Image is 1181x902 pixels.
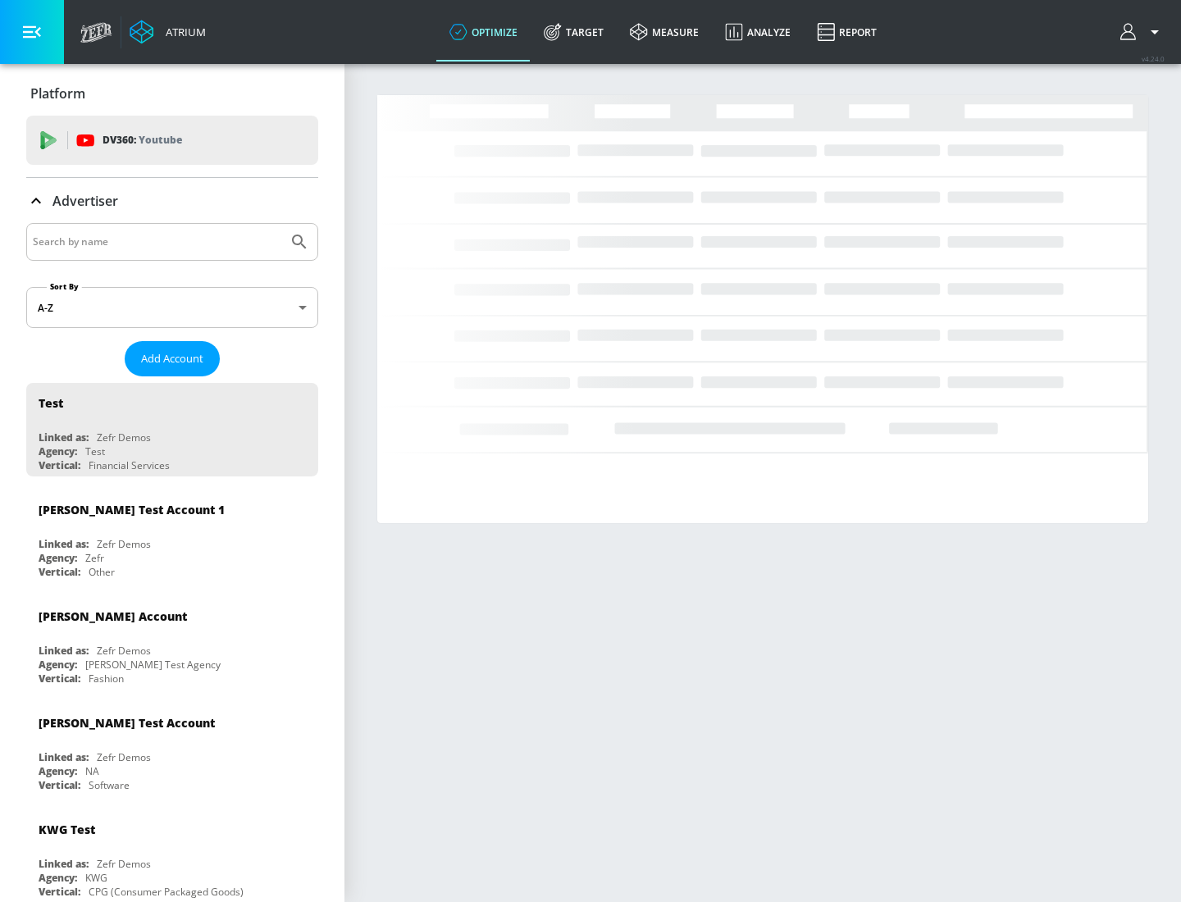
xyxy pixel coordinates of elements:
span: v 4.24.0 [1142,54,1165,63]
div: Zefr Demos [97,644,151,658]
a: Atrium [130,20,206,44]
div: Financial Services [89,458,170,472]
div: Linked as: [39,750,89,764]
div: Vertical: [39,672,80,686]
div: DV360: Youtube [26,116,318,165]
div: Fashion [89,672,124,686]
div: Zefr [85,551,104,565]
div: Platform [26,71,318,116]
p: Platform [30,84,85,102]
div: [PERSON_NAME] AccountLinked as:Zefr DemosAgency:[PERSON_NAME] Test AgencyVertical:Fashion [26,596,318,690]
div: CPG (Consumer Packaged Goods) [89,885,244,899]
div: Zefr Demos [97,857,151,871]
label: Sort By [47,281,82,292]
div: [PERSON_NAME] Account [39,608,187,624]
a: Analyze [712,2,804,61]
div: [PERSON_NAME] Test Account 1Linked as:Zefr DemosAgency:ZefrVertical:Other [26,490,318,583]
div: Linked as: [39,537,89,551]
div: Zefr Demos [97,750,151,764]
a: Report [804,2,890,61]
div: Other [89,565,115,579]
p: Youtube [139,131,182,148]
div: [PERSON_NAME] Test Account 1 [39,502,225,517]
a: Target [531,2,617,61]
div: [PERSON_NAME] Test AccountLinked as:Zefr DemosAgency:NAVertical:Software [26,703,318,796]
div: Zefr Demos [97,537,151,551]
div: Vertical: [39,565,80,579]
div: A-Z [26,287,318,328]
button: Add Account [125,341,220,376]
div: Zefr Demos [97,430,151,444]
div: NA [85,764,99,778]
div: Agency: [39,871,77,885]
div: Advertiser [26,178,318,224]
div: Agency: [39,444,77,458]
div: Vertical: [39,778,80,792]
div: [PERSON_NAME] Test Account [39,715,215,731]
div: Linked as: [39,644,89,658]
div: Linked as: [39,857,89,871]
div: [PERSON_NAME] Test Agency [85,658,221,672]
div: Agency: [39,551,77,565]
div: Atrium [159,25,206,39]
a: optimize [436,2,531,61]
a: measure [617,2,712,61]
div: TestLinked as:Zefr DemosAgency:TestVertical:Financial Services [26,383,318,476]
div: KWG Test [39,822,95,837]
div: KWG [85,871,107,885]
p: DV360: [103,131,182,149]
div: Software [89,778,130,792]
div: Vertical: [39,885,80,899]
div: Test [39,395,63,411]
div: Agency: [39,764,77,778]
p: Advertiser [52,192,118,210]
div: Test [85,444,105,458]
div: Vertical: [39,458,80,472]
input: Search by name [33,231,281,253]
div: Agency: [39,658,77,672]
span: Add Account [141,349,203,368]
div: Linked as: [39,430,89,444]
